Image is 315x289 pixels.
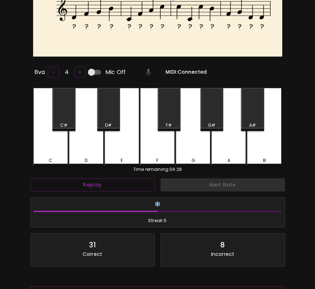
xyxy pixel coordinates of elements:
[156,157,158,164] div: F
[60,122,68,128] div: C#
[30,178,155,191] button: Replay
[227,22,231,32] text: ?
[33,200,282,208] h6: ❄️
[72,22,76,32] text: ?
[166,68,207,76] h6: MIDI: Connected
[249,22,253,32] text: ?
[199,22,203,32] text: ?
[220,239,225,251] div: 8
[177,22,181,32] text: ?
[109,22,113,32] text: ?
[35,67,45,77] h6: 8va
[97,22,101,32] text: ?
[191,157,195,164] div: G
[127,22,131,32] text: ?
[33,217,282,224] span: Streak: 5
[89,239,96,251] div: 31
[85,157,88,164] div: D
[65,67,69,77] h6: 4
[188,22,192,32] text: ?
[74,67,86,78] button: +
[166,122,172,128] div: F#
[84,22,88,32] text: ?
[161,22,164,32] text: ?
[263,157,266,164] div: B
[249,122,256,128] div: A#
[33,166,282,173] div: Time remaining: 04:26
[105,122,112,128] div: D#
[210,22,214,32] text: ?
[208,122,215,128] div: G#
[49,157,52,164] div: C
[48,67,59,78] button: –
[238,22,242,32] text: ?
[83,251,102,258] p: Correct
[149,22,153,32] text: ?
[260,22,264,32] text: ?
[227,157,230,164] div: A
[121,157,123,164] div: E
[211,251,234,258] p: Incorrect
[105,68,126,77] span: Mic Off
[138,22,142,32] text: ?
